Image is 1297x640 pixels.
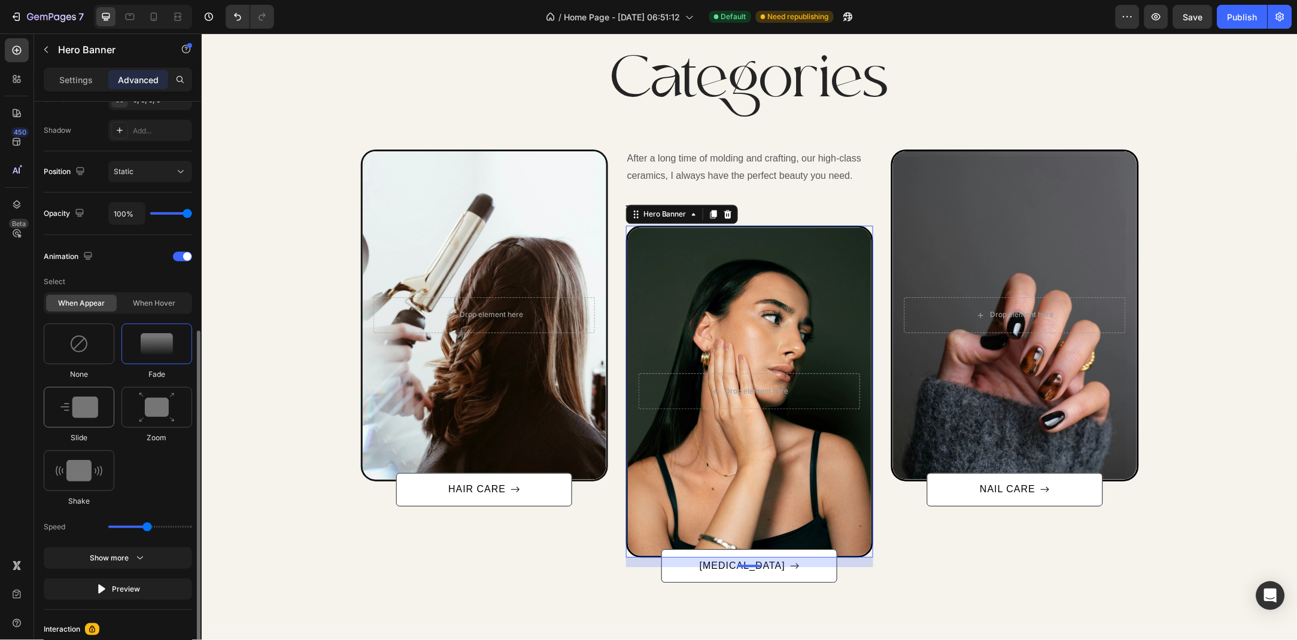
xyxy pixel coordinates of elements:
div: Undo/Redo [226,5,274,29]
span: Static [114,167,133,176]
div: Shadow [44,125,71,136]
span: Fade [148,369,165,380]
img: animation-image [56,460,102,481]
button: Static [108,161,192,182]
p: HAIR CARE [247,449,304,464]
button: Preview [44,578,192,600]
span: Zoom [147,432,167,443]
div: When appear [46,295,117,312]
div: When hover [119,295,190,312]
div: Publish [1228,11,1257,23]
span: Save [1183,12,1203,22]
span: Home Page - [DATE] 06:51:12 [564,11,681,23]
div: Animation [44,249,95,265]
p: 7 [78,10,84,24]
input: Auto [109,203,145,224]
p: Hero Banner [58,42,160,57]
div: Overlay [426,194,670,523]
img: animation-image [141,333,173,355]
div: Background Image [691,118,935,446]
a: [MEDICAL_DATA] [460,516,636,550]
a: NAIL CARE [725,440,901,473]
div: Opacity [44,206,87,222]
div: Drop element here [523,353,587,363]
div: Open Intercom Messenger [1256,581,1285,610]
div: 450 [11,127,29,137]
div: Beta [9,219,29,228]
span: Need republishing [768,11,829,22]
div: Drop element here [258,277,321,287]
span: Shake [68,496,90,507]
span: Slide [71,432,87,443]
a: HAIR CARE [195,440,370,473]
div: Overlay [691,118,935,446]
div: Preview [96,583,141,595]
div: Drop element here [789,277,852,287]
div: Hero Banner [439,176,487,187]
img: animation-image [139,392,175,423]
button: 7 [5,5,89,29]
div: Add... [133,126,189,136]
span: Speed [44,521,65,533]
img: animation-image [69,334,89,353]
span: Default [721,11,746,22]
button: Publish [1217,5,1268,29]
p: Select [44,271,192,292]
p: NAIL CARE [778,449,834,464]
div: Position [44,164,87,180]
div: Background Image [426,194,670,523]
span: / [559,11,562,23]
span: None [70,369,88,380]
img: animation-image [60,397,98,418]
p: Settings [59,74,93,86]
button: Save [1173,5,1213,29]
p: Advanced [118,74,159,86]
button: Show more [44,547,192,569]
div: Interaction [44,624,80,635]
div: Show more [90,552,146,564]
p: After a long time of molding and crafting, our high-class ceramics, I always have the perfect bea... [426,117,670,152]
